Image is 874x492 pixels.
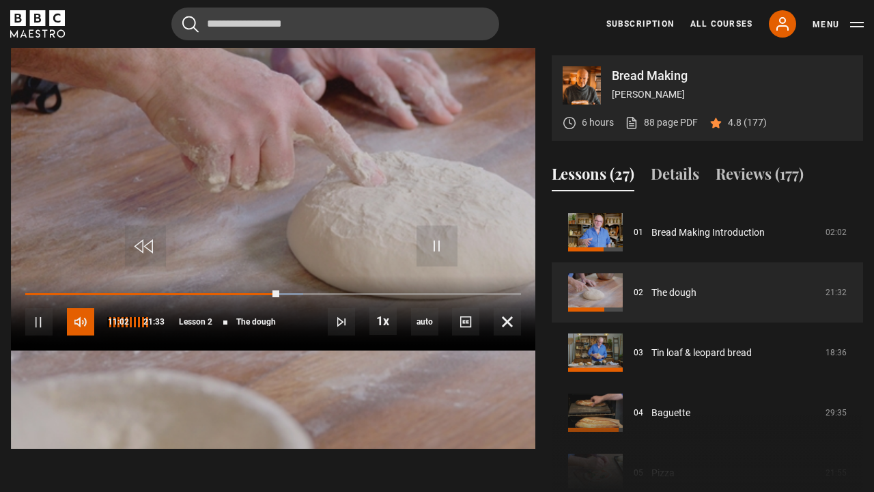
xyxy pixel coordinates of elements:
[612,87,852,102] p: [PERSON_NAME]
[690,18,752,30] a: All Courses
[107,317,148,327] div: Volume Level
[11,55,535,351] video-js: Video Player
[25,293,521,296] div: Progress Bar
[108,310,129,334] span: 11:02
[236,318,276,326] span: The dough
[813,18,864,31] button: Toggle navigation
[67,308,94,336] button: Mute
[182,16,199,33] button: Submit the search query
[651,346,752,360] a: Tin loaf & leopard bread
[494,308,521,336] button: Fullscreen
[625,115,698,130] a: 88 page PDF
[582,115,614,130] p: 6 hours
[143,310,165,334] span: 21:33
[651,225,765,240] a: Bread Making Introduction
[328,308,355,336] button: Next Lesson
[10,10,65,38] svg: BBC Maestro
[728,115,767,130] p: 4.8 (177)
[171,8,499,40] input: Search
[411,308,438,336] span: auto
[651,163,699,191] button: Details
[606,18,674,30] a: Subscription
[369,307,397,335] button: Playback Rate
[651,406,690,420] a: Baguette
[552,163,634,191] button: Lessons (27)
[25,308,53,336] button: Pause
[452,308,479,336] button: Captions
[411,308,438,336] div: Current quality: 720p
[179,318,212,326] span: Lesson 2
[651,286,696,300] a: The dough
[612,70,852,82] p: Bread Making
[716,163,804,191] button: Reviews (177)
